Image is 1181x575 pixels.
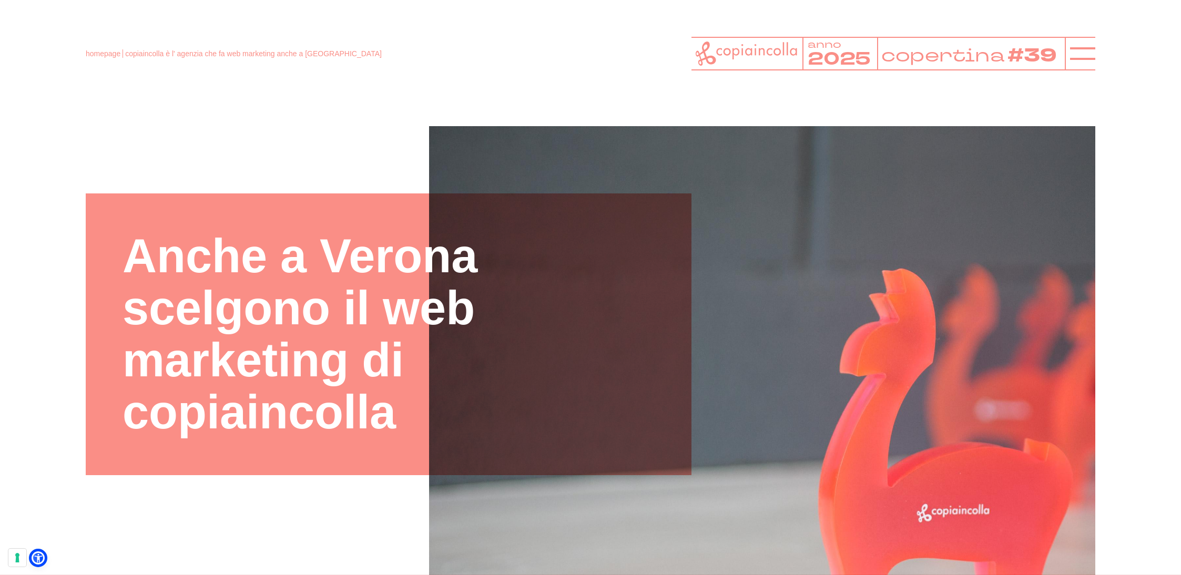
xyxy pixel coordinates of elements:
tspan: #39 [1010,43,1060,69]
span: copiaincolla è l' agenzia che fa web marketing anche a [GEOGRAPHIC_DATA] [125,49,382,58]
tspan: copertina [881,43,1006,68]
h1: Anche a Verona scelgono il web marketing di copiaincolla [123,230,655,438]
button: Le tue preferenze relative al consenso per le tecnologie di tracciamento [8,549,26,567]
a: Open Accessibility Menu [32,551,45,564]
a: homepage [86,49,120,58]
tspan: anno [808,37,841,51]
tspan: 2025 [808,47,871,71]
